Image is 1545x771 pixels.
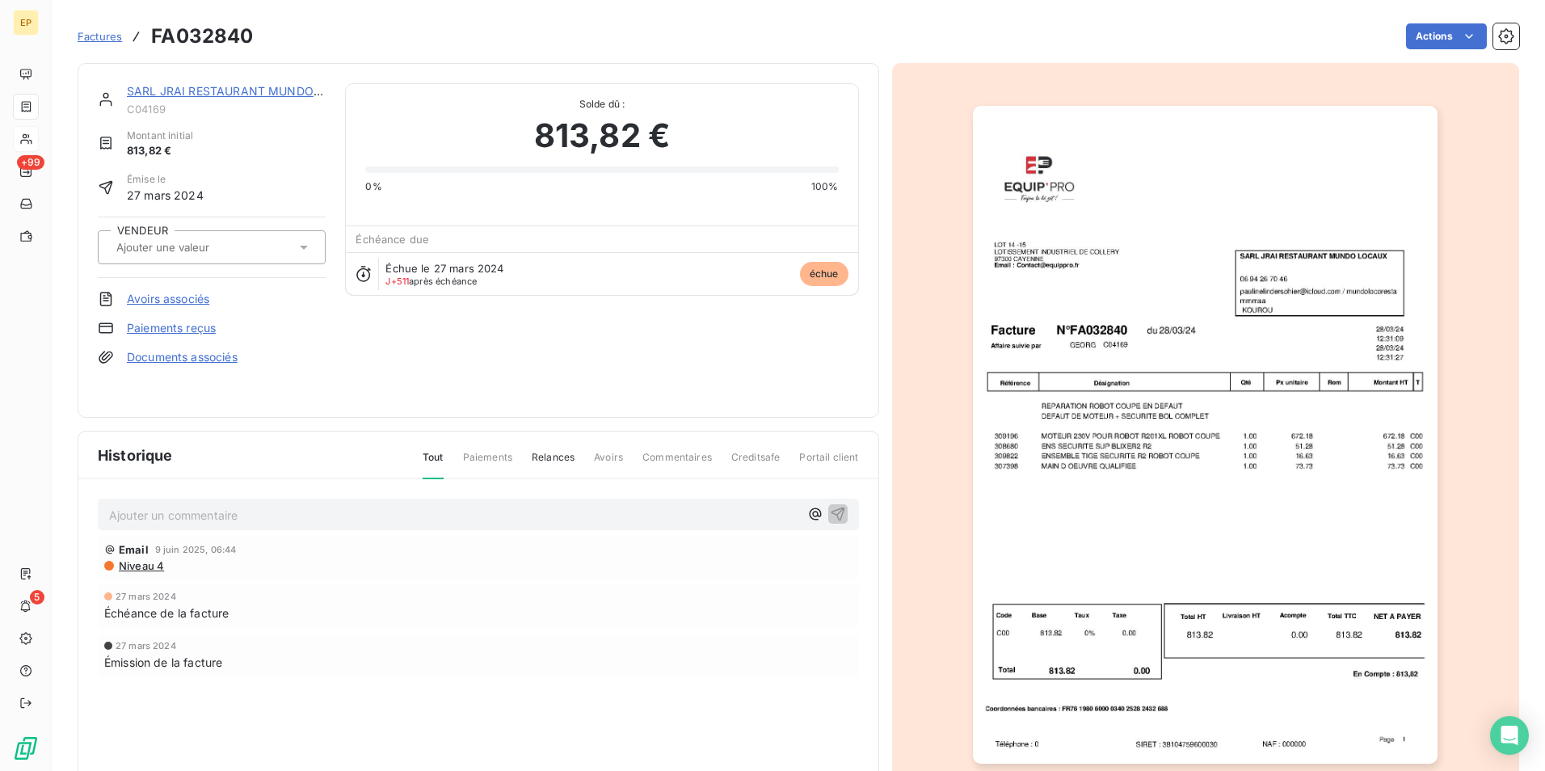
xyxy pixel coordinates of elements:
[731,450,781,478] span: Creditsafe
[356,233,429,246] span: Échéance due
[385,276,409,287] span: J+511
[116,592,176,601] span: 27 mars 2024
[1490,716,1529,755] div: Open Intercom Messenger
[115,240,277,255] input: Ajouter une valeur
[13,158,38,184] a: +99
[385,262,503,275] span: Échue le 27 mars 2024
[98,444,173,466] span: Historique
[13,735,39,761] img: Logo LeanPay
[127,187,204,204] span: 27 mars 2024
[104,654,222,671] span: Émission de la facture
[155,545,237,554] span: 9 juin 2025, 06:44
[116,641,176,651] span: 27 mars 2024
[127,320,216,336] a: Paiements reçus
[30,590,44,605] span: 5
[973,106,1438,764] img: invoice_thumbnail
[151,22,253,51] h3: FA032840
[811,179,839,194] span: 100%
[78,30,122,43] span: Factures
[594,450,623,478] span: Avoirs
[104,605,229,621] span: Échéance de la facture
[17,155,44,170] span: +99
[534,112,670,160] span: 813,82 €
[463,450,512,478] span: Paiements
[127,172,204,187] span: Émise le
[127,128,193,143] span: Montant initial
[127,103,326,116] span: C04169
[78,28,122,44] a: Factures
[365,97,838,112] span: Solde dû :
[423,450,444,479] span: Tout
[117,559,164,572] span: Niveau 4
[800,262,848,286] span: échue
[385,276,477,286] span: après échéance
[127,143,193,159] span: 813,82 €
[532,450,575,478] span: Relances
[642,450,712,478] span: Commentaires
[1406,23,1487,49] button: Actions
[119,543,149,556] span: Email
[799,450,858,478] span: Portail client
[365,179,381,194] span: 0%
[127,291,209,307] a: Avoirs associés
[13,10,39,36] div: EP
[127,84,350,98] a: SARL JRAI RESTAURANT MUNDO LOCO
[127,349,238,365] a: Documents associés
